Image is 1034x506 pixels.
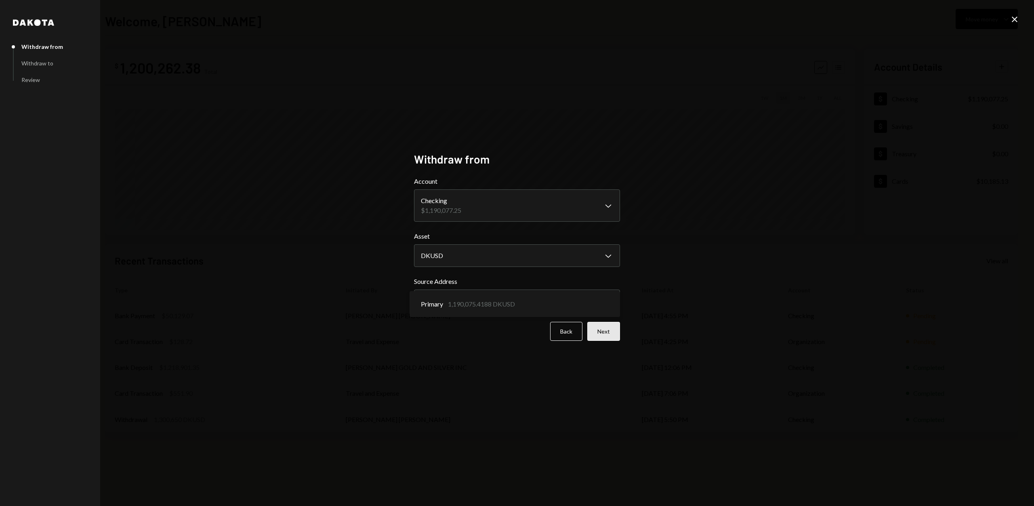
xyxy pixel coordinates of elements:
[21,76,40,83] div: Review
[414,290,620,312] button: Source Address
[587,322,620,341] button: Next
[21,60,53,67] div: Withdraw to
[414,189,620,222] button: Account
[448,299,515,309] div: 1,190,075.4188 DKUSD
[21,43,63,50] div: Withdraw from
[550,322,582,341] button: Back
[414,244,620,267] button: Asset
[414,151,620,167] h2: Withdraw from
[414,176,620,186] label: Account
[414,231,620,241] label: Asset
[421,299,443,309] span: Primary
[414,277,620,286] label: Source Address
